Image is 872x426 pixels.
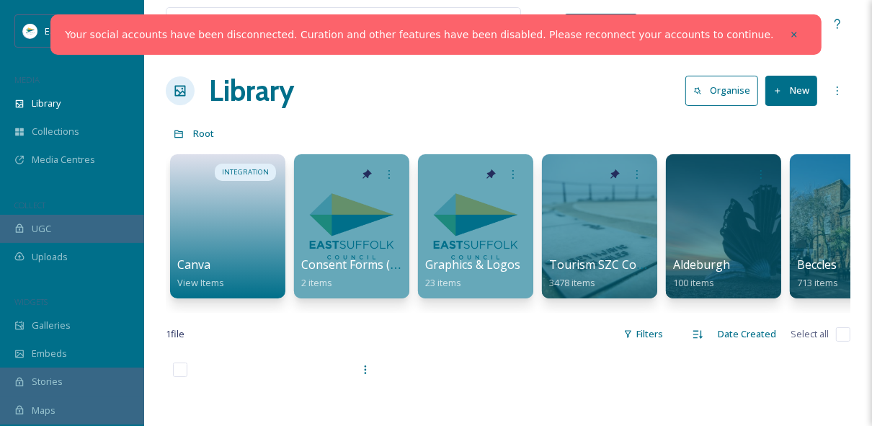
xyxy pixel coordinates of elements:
[32,347,67,360] span: Embeds
[301,276,332,289] span: 2 items
[209,69,294,112] a: Library
[797,276,838,289] span: 713 items
[301,257,445,272] span: Consent Forms (Template)
[425,257,520,272] span: Graphics & Logos
[32,153,95,167] span: Media Centres
[565,14,637,34] a: What's New
[673,258,730,289] a: Aldeburgh100 items
[200,8,403,40] input: Search your library
[549,257,723,272] span: Tourism SZC Commissions 1124
[14,74,40,85] span: MEDIA
[32,375,63,389] span: Stories
[32,319,71,332] span: Galleries
[45,24,130,37] span: East Suffolk Council
[673,257,730,272] span: Aldeburgh
[685,76,758,105] button: Organise
[193,127,214,140] span: Root
[791,327,829,341] span: Select all
[32,250,68,264] span: Uploads
[425,276,461,289] span: 23 items
[429,9,513,37] a: View all files
[222,167,269,177] span: INTEGRATION
[32,97,61,110] span: Library
[14,296,48,307] span: WIDGETS
[65,27,773,43] a: Your social accounts have been disconnected. Curation and other features have been disabled. Plea...
[23,24,37,38] img: ESC%20Logo.png
[32,222,51,236] span: UGC
[177,276,224,289] span: View Items
[14,200,45,210] span: COLLECT
[177,257,210,272] span: Canva
[166,327,184,341] span: 1 file
[797,258,838,289] a: Beccles713 items
[425,258,520,289] a: Graphics & Logos23 items
[549,276,595,289] span: 3478 items
[549,258,723,289] a: Tourism SZC Commissions 11243478 items
[32,125,79,138] span: Collections
[711,320,783,348] div: Date Created
[193,125,214,142] a: Root
[765,76,817,105] button: New
[797,257,837,272] span: Beccles
[32,404,55,417] span: Maps
[673,276,714,289] span: 100 items
[301,258,445,289] a: Consent Forms (Template)2 items
[722,9,824,37] a: [PERSON_NAME]
[616,320,670,348] div: Filters
[166,147,290,298] a: INTEGRATIONCanvaView Items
